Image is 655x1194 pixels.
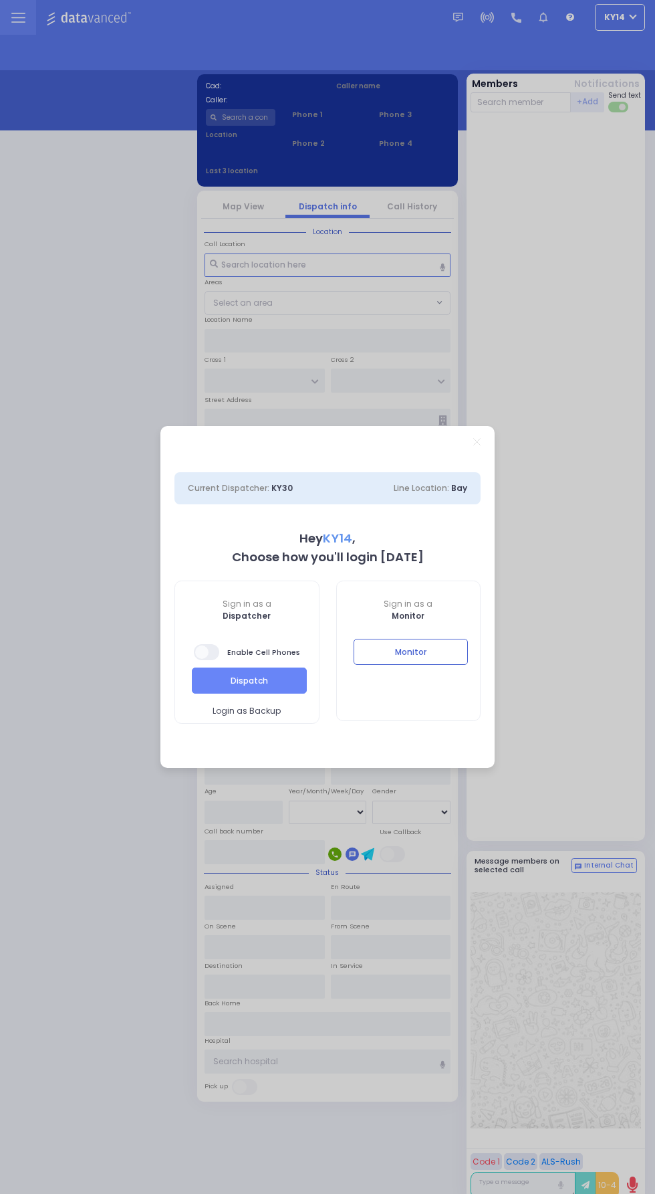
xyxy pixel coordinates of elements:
span: Sign in as a [337,598,481,610]
span: Enable Cell Phones [194,643,300,662]
span: KY14 [323,530,352,546]
button: Dispatch [192,668,307,693]
b: Hey , [299,530,356,546]
span: Line Location: [394,482,449,494]
span: KY30 [271,482,293,494]
b: Dispatcher [223,610,271,621]
button: Monitor [354,639,469,664]
span: Login as Backup [213,705,281,717]
a: Close [473,438,481,445]
span: Sign in as a [175,598,319,610]
b: Monitor [392,610,424,621]
span: Current Dispatcher: [188,482,269,494]
b: Choose how you'll login [DATE] [232,549,424,565]
span: Bay [451,482,467,494]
